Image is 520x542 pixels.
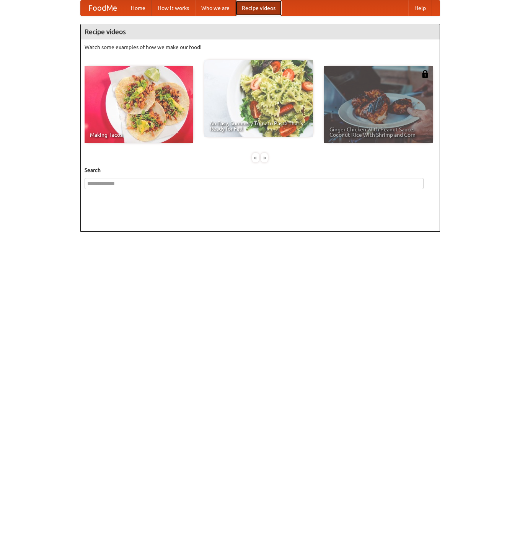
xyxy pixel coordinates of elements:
span: Making Tacos [90,132,188,138]
a: Who we are [195,0,236,16]
div: « [252,153,259,162]
h4: Recipe videos [81,24,440,39]
a: Recipe videos [236,0,282,16]
span: An Easy, Summery Tomato Pasta That's Ready for Fall [210,121,308,131]
div: » [261,153,268,162]
a: FoodMe [81,0,125,16]
p: Watch some examples of how we make our food! [85,43,436,51]
img: 483408.png [421,70,429,78]
a: An Easy, Summery Tomato Pasta That's Ready for Fall [204,60,313,137]
h5: Search [85,166,436,174]
a: Home [125,0,152,16]
a: Making Tacos [85,66,193,143]
a: How it works [152,0,195,16]
a: Help [408,0,432,16]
